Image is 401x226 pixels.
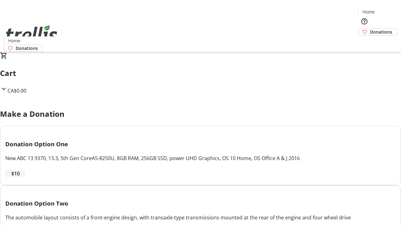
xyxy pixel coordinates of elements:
[358,28,397,35] a: Donations
[8,37,20,44] span: Home
[358,15,371,28] button: Help
[4,18,60,50] img: Orient E2E Organization HbR5I4aET0's Logo
[4,45,43,52] a: Donations
[8,87,26,94] span: CA$0.00
[5,170,25,177] button: $10
[16,45,38,51] span: Donations
[5,214,396,221] div: The automobile layout consists of a front-engine design, with transaxle-type transmissions mounte...
[370,29,392,35] span: Donations
[11,170,20,177] span: $10
[358,8,378,15] a: Home
[5,140,396,148] h3: Donation Option One
[358,35,371,48] button: Cart
[4,37,24,44] a: Home
[5,199,396,208] h3: Donation Option Two
[362,8,375,15] span: Home
[5,154,396,162] div: New ABC 13 9370, 13.3, 5th Gen CoreA5-8250U, 8GB RAM, 256GB SSD, power UHD Graphics, OS 10 Home, ...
